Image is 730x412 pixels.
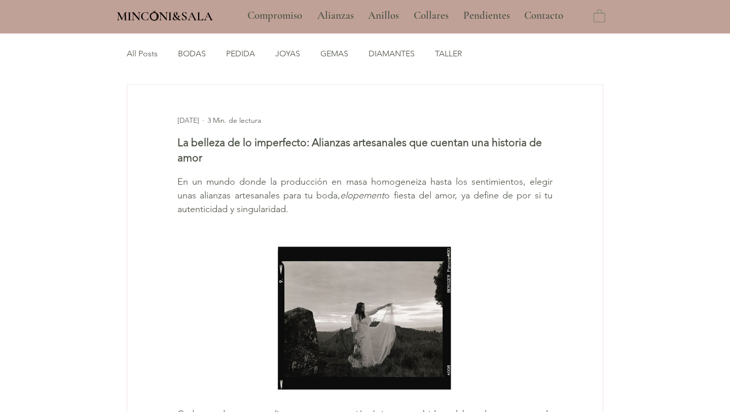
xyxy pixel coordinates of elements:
img: Bodas, elopements y fiestas del amor Minconi Sala [276,230,454,407]
p: Compromiso [242,3,307,28]
a: Collares [406,3,456,28]
a: BODAS [178,48,206,59]
span: elopement [340,190,384,201]
a: DIAMANTES [369,48,415,59]
a: GEMAS [320,48,348,59]
a: PEDIDA [226,48,255,59]
span: 4 feb [177,116,199,125]
a: All Posts [127,48,158,59]
p: Collares [409,3,454,28]
a: JOYAS [275,48,300,59]
nav: Sitio [220,3,591,28]
span: 3 Min. de lectura [207,116,261,125]
img: Minconi Sala [150,11,159,21]
a: Contacto [517,3,571,28]
a: Compromiso [240,3,310,28]
a: Alianzas [310,3,360,28]
a: Anillos [360,3,406,28]
h1: La belleza de lo imperfecto: Alianzas artesanales que cuentan una historia de amor [177,135,553,165]
span: MINCONI&SALA [117,9,213,24]
p: Contacto [519,3,568,28]
nav: Blog [125,33,595,74]
p: Anillos [363,3,404,28]
p: Alianzas [312,3,359,28]
span: En un mundo donde la producción en masa homogeneiza hasta los sentimientos, elegir unas alianzas ... [177,176,555,201]
a: MINCONI&SALA [117,7,213,23]
a: Pendientes [456,3,517,28]
a: TALLER [435,48,462,59]
p: Pendientes [458,3,515,28]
